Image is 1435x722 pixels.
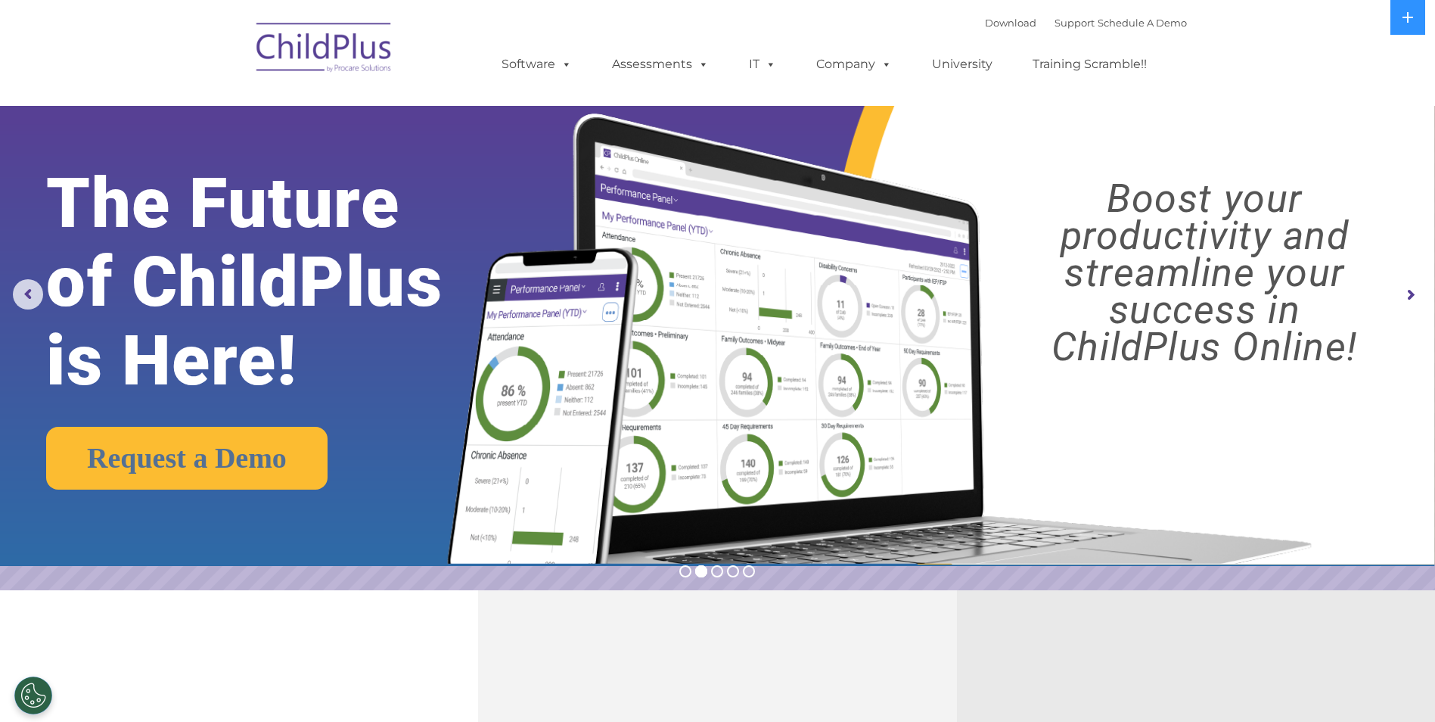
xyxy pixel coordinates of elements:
font: | [985,17,1187,29]
span: Phone number [210,162,275,173]
button: Cookies Settings [14,677,52,714]
a: Download [985,17,1036,29]
a: Company [801,49,907,79]
a: Training Scramble!! [1017,49,1162,79]
a: Assessments [597,49,724,79]
span: Last name [210,100,256,111]
a: Schedule A Demo [1098,17,1187,29]
rs-layer: The Future of ChildPlus is Here! [46,164,505,400]
rs-layer: Boost your productivity and streamline your success in ChildPlus Online! [992,180,1418,366]
a: Request a Demo [46,427,328,490]
a: IT [734,49,791,79]
a: Support [1055,17,1095,29]
a: Software [486,49,587,79]
a: University [917,49,1008,79]
img: ChildPlus by Procare Solutions [249,12,400,88]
